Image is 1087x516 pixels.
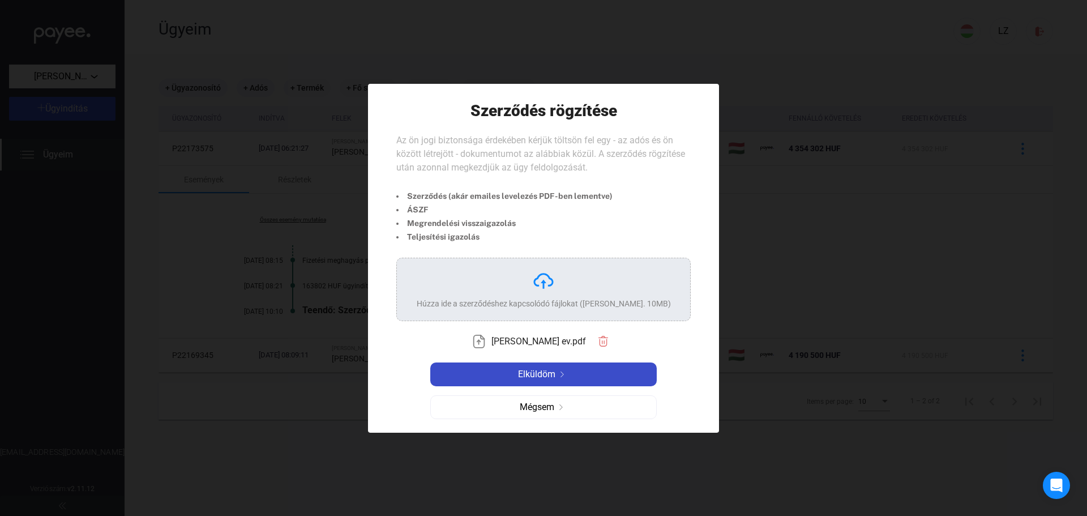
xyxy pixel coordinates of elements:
[554,404,568,410] img: arrow-right-grey
[520,400,554,414] span: Mégsem
[518,368,555,381] span: Elküldöm
[396,189,613,203] li: Szerződés (akár emailes levelezés PDF-ben lementve)
[532,270,555,292] img: upload-cloud
[417,298,671,309] div: Húzza ide a szerződéshez kapcsolódó fájlokat ([PERSON_NAME]. 10MB)
[396,216,613,230] li: Megrendelési visszaigazolás
[555,372,569,377] img: arrow-right-white
[1043,472,1070,499] div: Open Intercom Messenger
[430,363,657,386] button: Elküldömarrow-right-white
[592,330,615,353] button: trash-red
[470,101,617,121] h1: Szerződés rögzítése
[597,335,609,347] img: trash-red
[491,335,586,348] span: [PERSON_NAME] ev.pdf
[472,335,486,348] img: upload-paper
[396,230,613,244] li: Teljesítési igazolás
[396,135,685,173] span: Az ön jogi biztonsága érdekében kérjük töltsön fel egy - az adós és ön között létrejött - dokumen...
[430,395,657,419] button: Mégsemarrow-right-grey
[396,203,613,216] li: ÁSZF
